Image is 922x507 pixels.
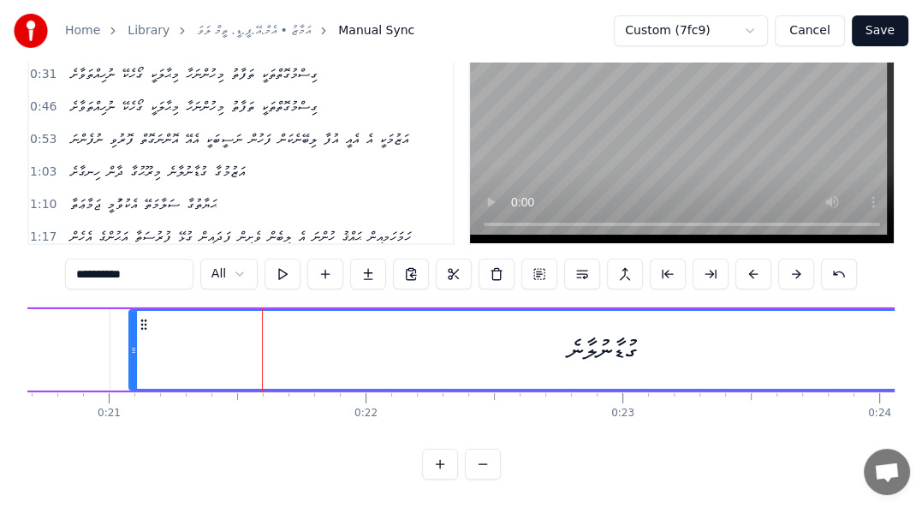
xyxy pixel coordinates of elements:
[30,66,57,83] span: 0:31
[295,227,306,247] span: އެ
[568,331,637,369] div: ގުޑާނުލާނެ
[105,194,139,214] span: އެކުވުުމީ
[276,129,318,149] span: ލިބޭނެކަން
[339,227,362,247] span: ޙައްޤު
[30,196,57,213] span: 1:10
[197,22,311,39] a: އަމާޒު • އެމް.އޭ.ޕީ.ޑީ. ތީމް ލަވަ
[864,449,910,495] div: Open chat
[65,22,414,39] nav: breadcrumb
[30,98,57,116] span: 0:46
[363,129,373,149] span: އެ
[128,162,163,182] span: މިރޫޙުގާ
[229,97,255,116] span: ތަފާތު
[235,227,262,247] span: ވެށިން
[321,129,339,149] span: އުފާ
[68,162,102,182] span: ހިނގާށެ
[98,407,121,421] div: 0:21
[68,194,102,214] span: ޖަމާޢަތާ
[142,194,181,214] span: ސަލާމަތޭ
[185,194,218,214] span: ޙަޔާތުގާ
[184,64,225,84] span: މިހުންނަހާ
[342,129,360,149] span: އެއީ
[338,22,414,39] span: Manual Sync
[184,97,225,116] span: މިހުންނަހާ
[139,129,180,149] span: އޮންނަގޮތް
[176,227,194,247] span: ގުޅޭ
[120,97,145,116] span: ގޯހެކޭ
[868,407,891,421] div: 0:24
[105,162,125,182] span: ދާން
[30,131,57,148] span: 0:53
[204,129,243,149] span: ނަސީބަކީ
[377,129,409,149] span: އަޒުމަކީ
[198,227,232,247] span: ފަދައިން
[166,162,209,182] span: ގުޑާނުލާނެ
[68,64,116,84] span: ނުހިއްތަވާށެ
[68,227,93,247] span: އެހެން
[611,407,634,421] div: 0:23
[212,162,246,182] span: އަޒުމުގާ
[309,227,336,247] span: ހުންނަ
[259,64,318,84] span: ގިސްމުގޮތްތަކީ
[775,15,844,46] button: Cancel
[68,97,116,116] span: ނުހިއްތަވާށެ
[30,229,57,246] span: 1:17
[128,22,170,39] a: Library
[366,227,412,247] span: ހަމަހަމއިން
[133,227,173,247] span: ފުރުސަތާ
[852,15,908,46] button: Save
[97,227,129,247] span: އަޙުންގެ
[354,407,378,421] div: 0:22
[30,164,57,181] span: 1:03
[247,129,272,149] span: ފަހުން
[265,227,292,247] span: ލިބެން
[65,22,100,39] a: Home
[183,129,200,149] span: އެއޭ
[148,64,181,84] span: މިޙާލަކީ
[229,64,255,84] span: ތަފާތު
[14,14,48,48] img: youka
[259,97,318,116] span: ގިސްމުގޮތްތަކީ
[108,129,135,149] span: ފޮރުވި
[120,64,145,84] span: ގޯހެކޭ
[68,129,104,149] span: ނުފެންނަ
[148,97,181,116] span: މިޙާލަކީ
